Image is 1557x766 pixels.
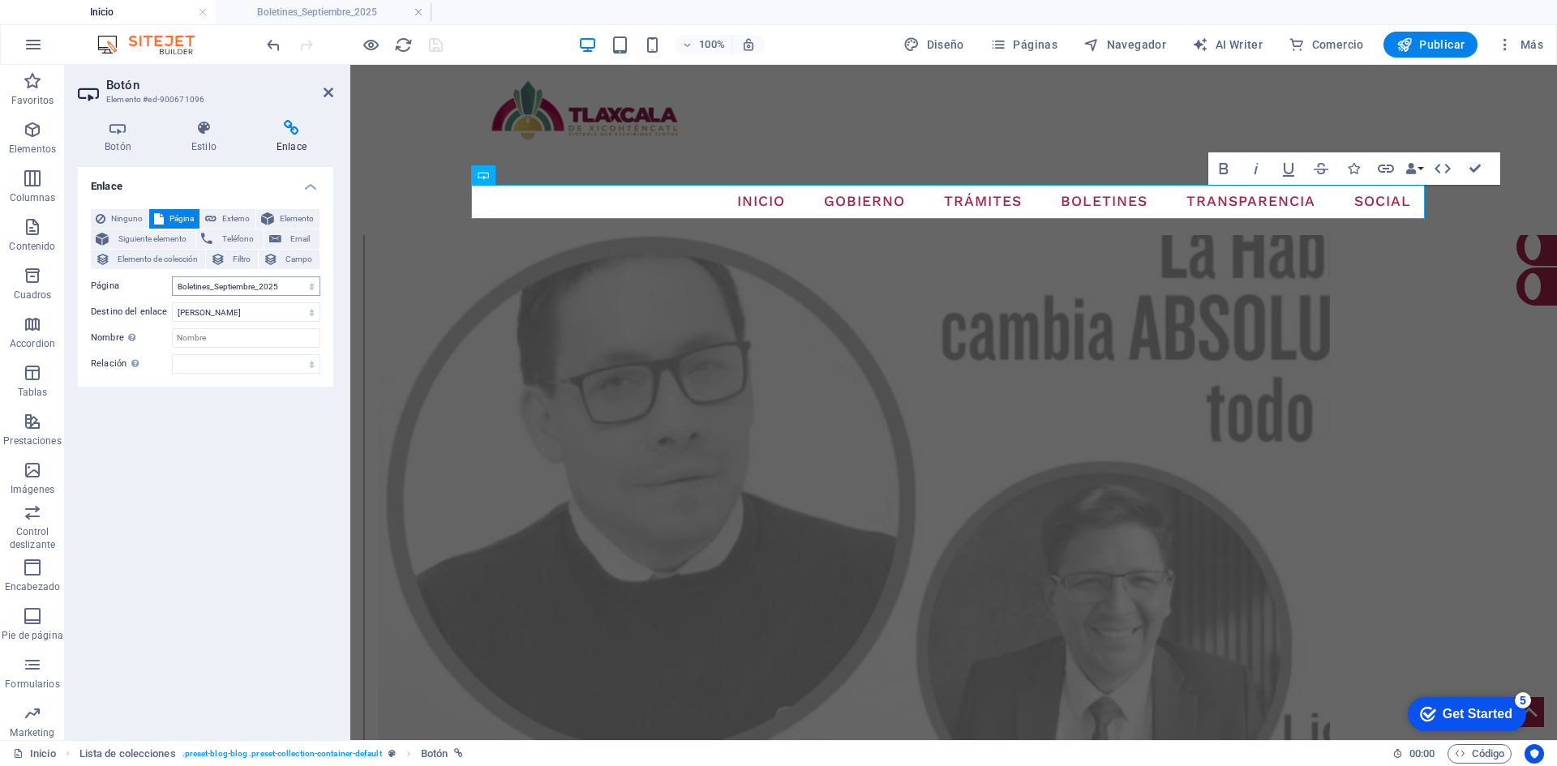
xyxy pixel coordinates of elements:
[115,250,200,269] span: Elemento de colección
[741,37,756,52] i: Al redimensionar, ajustar el nivel de zoom automáticamente para ajustarse al dispositivo elegido.
[1409,744,1435,764] span: 00 00
[393,35,413,54] button: reload
[14,289,52,302] p: Cuadros
[79,744,464,764] nav: breadcrumb
[1208,152,1239,185] button: Bold (Ctrl+B)
[1383,32,1478,58] button: Publicar
[1497,36,1543,53] span: Más
[264,229,320,249] button: Email
[10,191,56,204] p: Columnas
[1192,36,1263,53] span: AI Writer
[5,678,59,691] p: Formularios
[216,3,431,21] h4: Boletines_Septiembre_2025
[116,3,132,19] div: 5
[259,250,320,269] button: Campo
[9,240,55,253] p: Contenido
[1421,747,1423,760] span: :
[91,229,195,249] button: Siguiente elemento
[44,18,114,32] div: Get Started
[9,8,127,42] div: Get Started 5 items remaining, 0% complete
[897,32,971,58] div: Diseño (Ctrl+Alt+Y)
[264,36,283,54] i: Deshacer: Cambiar elementos de menú (Ctrl+Z)
[1392,744,1435,764] h6: Tiempo de la sesión
[165,120,250,154] h4: Estilo
[18,386,48,399] p: Tablas
[206,250,258,269] button: Filtro
[10,337,55,350] p: Accordion
[903,36,964,53] span: Diseño
[264,35,283,54] button: undo
[1396,36,1465,53] span: Publicar
[79,744,176,764] span: Haz clic para seleccionar y doble clic para editar
[250,120,333,154] h4: Enlace
[91,354,172,374] label: Relación
[114,229,191,249] span: Siguiente elemento
[1186,32,1269,58] button: AI Writer
[1427,152,1458,185] button: HTML
[11,94,54,107] p: Favoritos
[897,32,971,58] button: Diseño
[3,434,61,447] p: Prestaciones
[221,209,251,229] span: Externo
[1460,152,1491,185] button: Confirm (Ctrl+⏎)
[1448,744,1512,764] button: Código
[91,209,148,229] button: Ninguno
[283,250,315,269] span: Campo
[1525,744,1544,764] button: Usercentrics
[91,302,172,322] label: Destino del enlace
[990,36,1057,53] span: Páginas
[1083,36,1166,53] span: Navegador
[1491,32,1550,58] button: Más
[217,229,258,249] span: Teléfono
[9,143,56,156] p: Elementos
[91,250,205,269] button: Elemento de colección
[196,229,263,249] button: Teléfono
[388,749,396,758] i: Este elemento es un preajuste personalizable
[1403,152,1426,185] button: Data Bindings
[91,328,172,348] label: Nombre
[2,629,62,642] p: Pie de página
[1306,152,1336,185] button: Strikethrough
[172,328,320,348] input: Nombre
[93,35,215,54] img: Editor Logo
[1370,152,1401,185] button: Link
[279,209,315,229] span: Elemento
[1338,152,1369,185] button: Icons
[182,744,382,764] span: . preset-blog-blog .preset-collection-container-default
[106,78,333,92] h2: Botón
[454,749,463,758] i: Este elemento está vinculado
[230,250,253,269] span: Filtro
[256,209,320,229] button: Elemento
[286,229,315,249] span: Email
[10,726,54,739] p: Marketing
[11,483,54,496] p: Imágenes
[1289,36,1364,53] span: Comercio
[984,32,1064,58] button: Páginas
[106,92,301,107] h3: Elemento #ed-900671096
[149,209,199,229] button: Página
[675,35,732,54] button: 100%
[1241,152,1272,185] button: Italic (Ctrl+I)
[5,580,60,593] p: Encabezado
[13,744,56,764] a: Haz clic para cancelar la selección y doble clic para abrir páginas
[78,120,165,154] h4: Botón
[699,35,725,54] h6: 100%
[91,276,172,296] label: Página
[169,209,195,229] span: Página
[1077,32,1173,58] button: Navegador
[1455,744,1504,764] span: Código
[110,209,144,229] span: Ninguno
[421,744,448,764] span: Haz clic para seleccionar y doble clic para editar
[1273,152,1304,185] button: Underline (Ctrl+U)
[200,209,255,229] button: Externo
[1282,32,1370,58] button: Comercio
[78,167,333,196] h4: Enlace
